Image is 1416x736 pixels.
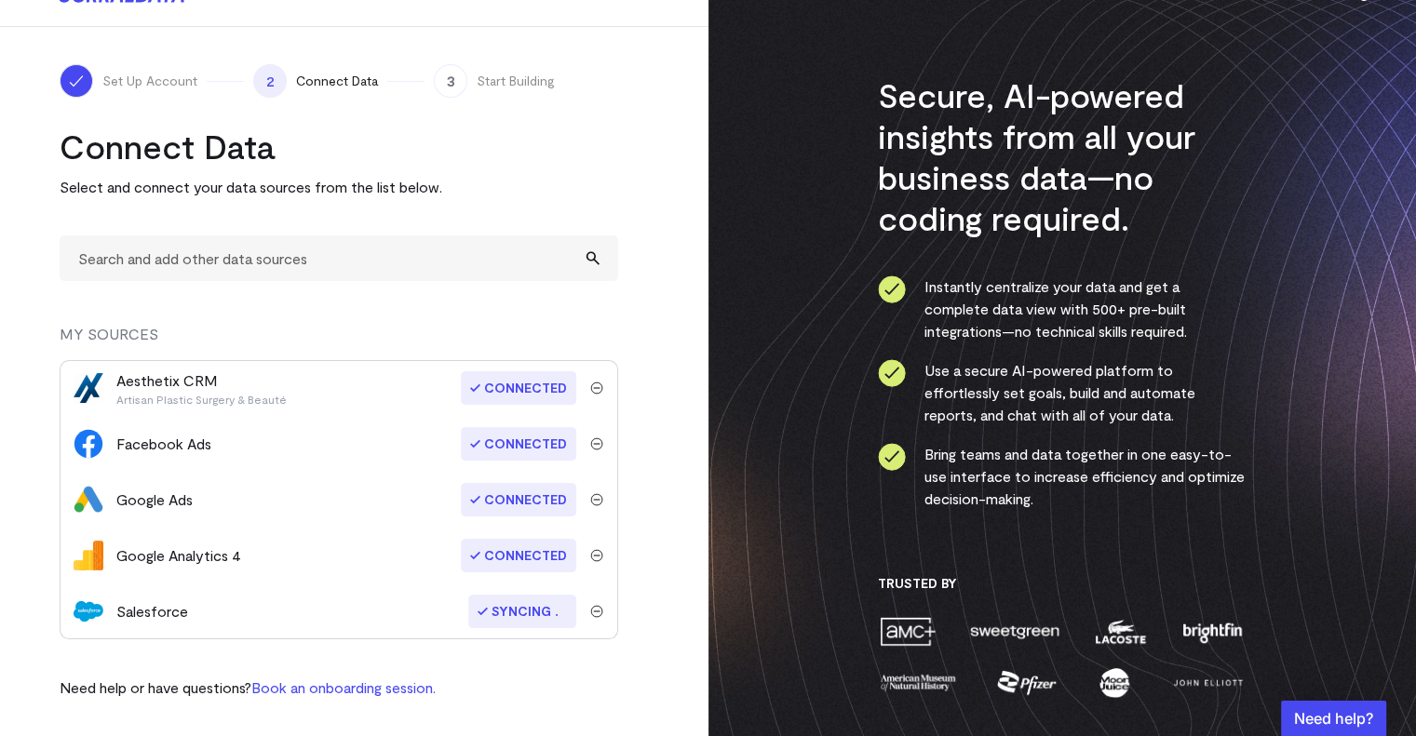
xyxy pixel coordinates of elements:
[468,595,576,628] span: Syncing
[878,275,1246,342] li: Instantly centralize your data and get a complete data view with 500+ pre-built integrations—no t...
[878,359,906,387] img: ico-check-circle-4b19435c.svg
[74,485,103,515] img: google_ads-c8121f33.png
[461,371,576,405] span: Connected
[296,72,378,90] span: Connect Data
[878,74,1246,238] h3: Secure, AI-powered insights from all your business data—no coding required.
[67,72,86,90] img: ico-check-white-5ff98cb1.svg
[60,323,618,360] div: MY SOURCES
[461,483,576,516] span: Connected
[60,676,436,699] p: Need help or have questions?
[60,126,618,167] h2: Connect Data
[878,275,906,303] img: ico-check-circle-4b19435c.svg
[116,392,287,407] p: Artisan Plastic Surgery & Beauté
[1179,615,1246,648] img: brightfin-a251e171.png
[590,549,603,562] img: trash-40e54a27.svg
[60,235,618,281] input: Search and add other data sources
[878,615,937,648] img: amc-0b11a8f1.png
[461,427,576,461] span: Connected
[74,596,103,626] img: salesforce-aa4b4df5.svg
[878,575,1246,592] h3: Trusted By
[116,369,287,407] div: Aesthetix CRM
[878,666,958,699] img: amnh-5afada46.png
[74,373,103,403] img: aesthetix_crm-416afc8b.png
[995,666,1059,699] img: pfizer-e137f5fc.png
[434,64,467,98] span: 3
[590,493,603,506] img: trash-40e54a27.svg
[116,433,211,455] div: Facebook Ads
[477,72,555,90] span: Start Building
[590,605,603,618] img: trash-40e54a27.svg
[590,437,603,450] img: trash-40e54a27.svg
[253,64,287,98] span: 2
[878,443,1246,510] li: Bring teams and data together in one easy-to-use interface to increase efficiency and optimize de...
[1096,666,1133,699] img: moon-juice-c312e729.png
[968,615,1061,648] img: sweetgreen-1d1fb32c.png
[461,539,576,572] span: Connected
[60,176,618,198] p: Select and connect your data sources from the list below.
[1170,666,1246,699] img: john-elliott-25751c40.png
[102,72,197,90] span: Set Up Account
[590,381,603,395] img: trash-40e54a27.svg
[1093,615,1148,648] img: lacoste-7a6b0538.png
[251,678,436,696] a: Book an onboarding session.
[116,488,193,511] div: Google Ads
[74,541,103,570] img: google_analytics_4-4ee20295.svg
[878,359,1246,426] li: Use a secure AI-powered platform to effortlessly set goals, build and automate reports, and chat ...
[74,429,103,459] img: facebook_ads-56946ca1.svg
[878,443,906,471] img: ico-check-circle-4b19435c.svg
[116,600,188,622] div: Salesforce
[116,544,241,567] div: Google Analytics 4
